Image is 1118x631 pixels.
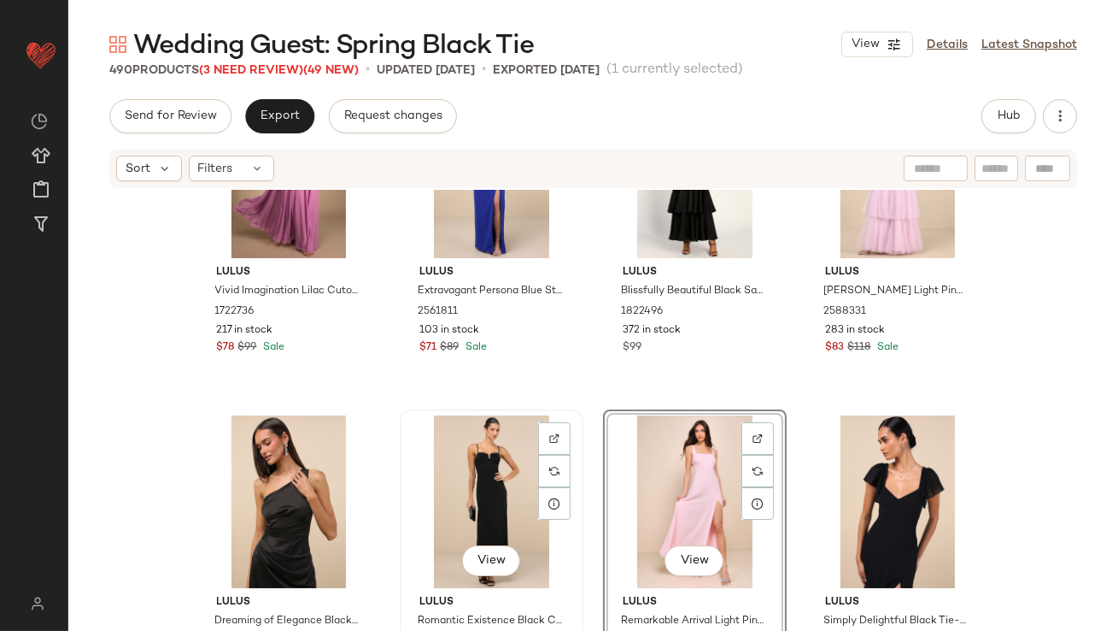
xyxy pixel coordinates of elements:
[664,545,723,576] button: View
[825,340,844,356] span: $83
[847,340,870,356] span: $118
[419,323,479,339] span: 103 in stock
[126,160,150,178] span: Sort
[406,416,577,588] img: 12316921_2563051.jpg
[549,433,559,444] img: svg%3e
[609,416,781,588] img: 11140961_2302951.jpg
[238,340,257,356] span: $99
[874,342,898,353] span: Sale
[24,38,58,72] img: heart_red.DM2ytmEG.svg
[303,64,359,77] span: (49 New)
[462,342,487,353] span: Sale
[440,340,459,356] span: $89
[203,416,375,588] img: 12686821_1954296.jpg
[752,433,763,444] img: svg%3e
[20,597,54,610] img: svg%3e
[623,265,767,280] span: Lulus
[623,323,681,339] span: 372 in stock
[825,595,969,610] span: Lulus
[981,99,1036,133] button: Hub
[199,64,303,77] span: (3 Need Review)
[329,99,457,133] button: Request changes
[997,109,1021,123] span: Hub
[418,614,562,629] span: Romantic Existence Black Column Maxi Dress
[260,109,300,123] span: Export
[419,340,436,356] span: $71
[825,323,885,339] span: 283 in stock
[109,99,231,133] button: Send for Review
[377,62,475,80] p: updated [DATE]
[418,304,458,320] span: 2561811
[198,160,233,178] span: Filters
[549,466,559,476] img: svg%3e
[851,38,880,51] span: View
[823,284,968,299] span: [PERSON_NAME] Light Pink Tulle Sequin Bustier Maxi Dress
[215,284,360,299] span: Vivid Imagination Lilac Cutout Maxi Dress
[462,545,520,576] button: View
[217,595,361,610] span: Lulus
[621,614,765,629] span: Remarkable Arrival Light Pink Sleeveless Maxi Dress
[109,36,126,53] img: svg%3e
[623,340,641,356] span: $99
[245,99,314,133] button: Export
[133,29,534,63] span: Wedding Guest: Spring Black Tie
[366,60,370,80] span: •
[419,595,564,610] span: Lulus
[493,62,600,80] p: Exported [DATE]
[124,109,217,123] span: Send for Review
[215,614,360,629] span: Dreaming of Elegance Black Satin One-Shoulder Maxi Dress
[215,304,255,320] span: 1722736
[109,62,359,80] div: Products
[606,60,743,80] span: (1 currently selected)
[343,109,442,123] span: Request changes
[418,284,562,299] span: Extravagant Persona Blue Strapless Cutout Column Maxi Dress
[981,36,1077,54] a: Latest Snapshot
[217,323,273,339] span: 217 in stock
[621,304,663,320] span: 1822496
[419,265,564,280] span: Lulus
[679,554,708,568] span: View
[841,32,913,57] button: View
[217,265,361,280] span: Lulus
[31,113,48,130] img: svg%3e
[477,554,506,568] span: View
[811,416,983,588] img: 12389361_2590351.jpg
[752,466,763,476] img: svg%3e
[217,340,235,356] span: $78
[621,284,765,299] span: Blissfully Beautiful Black Satin Strapless Tiered Maxi Dress
[260,342,285,353] span: Sale
[927,36,968,54] a: Details
[823,614,968,629] span: Simply Delightful Black Tie-Back Flutter Sleeve Maxi Dress
[109,64,132,77] span: 490
[825,265,969,280] span: Lulus
[482,60,486,80] span: •
[823,304,866,320] span: 2588331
